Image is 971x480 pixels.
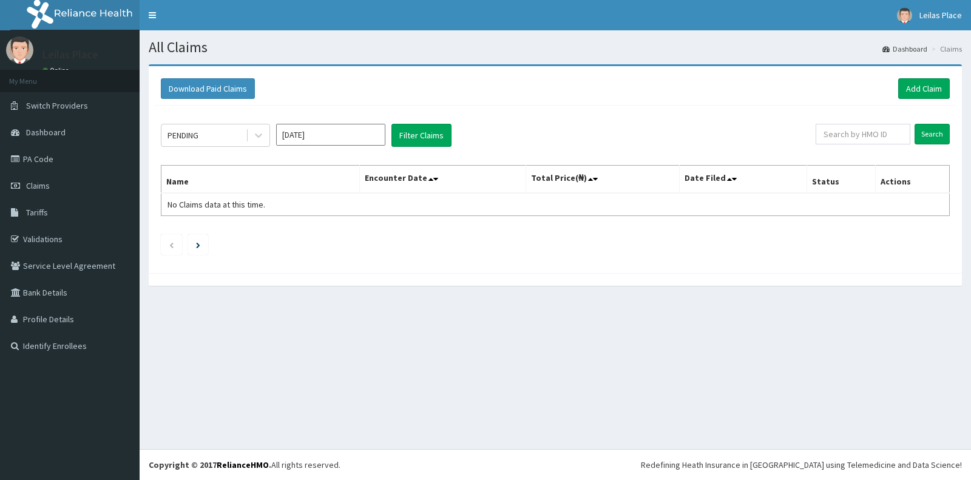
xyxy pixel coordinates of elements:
[169,239,174,250] a: Previous page
[919,10,962,21] span: Leilas Place
[897,8,912,23] img: User Image
[161,78,255,99] button: Download Paid Claims
[26,100,88,111] span: Switch Providers
[898,78,950,99] a: Add Claim
[882,44,927,54] a: Dashboard
[167,199,265,210] span: No Claims data at this time.
[929,44,962,54] li: Claims
[6,36,33,64] img: User Image
[42,66,72,75] a: Online
[196,239,200,250] a: Next page
[816,124,911,144] input: Search by HMO ID
[161,166,360,194] th: Name
[42,49,98,60] p: Leilas Place
[276,124,385,146] input: Select Month and Year
[526,166,679,194] th: Total Price(₦)
[217,459,269,470] a: RelianceHMO
[26,127,66,138] span: Dashboard
[807,166,875,194] th: Status
[167,129,198,141] div: PENDING
[360,166,526,194] th: Encounter Date
[875,166,949,194] th: Actions
[26,207,48,218] span: Tariffs
[149,39,962,55] h1: All Claims
[149,459,271,470] strong: Copyright © 2017 .
[26,180,50,191] span: Claims
[140,449,971,480] footer: All rights reserved.
[680,166,807,194] th: Date Filed
[915,124,950,144] input: Search
[391,124,452,147] button: Filter Claims
[641,459,962,471] div: Redefining Heath Insurance in [GEOGRAPHIC_DATA] using Telemedicine and Data Science!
